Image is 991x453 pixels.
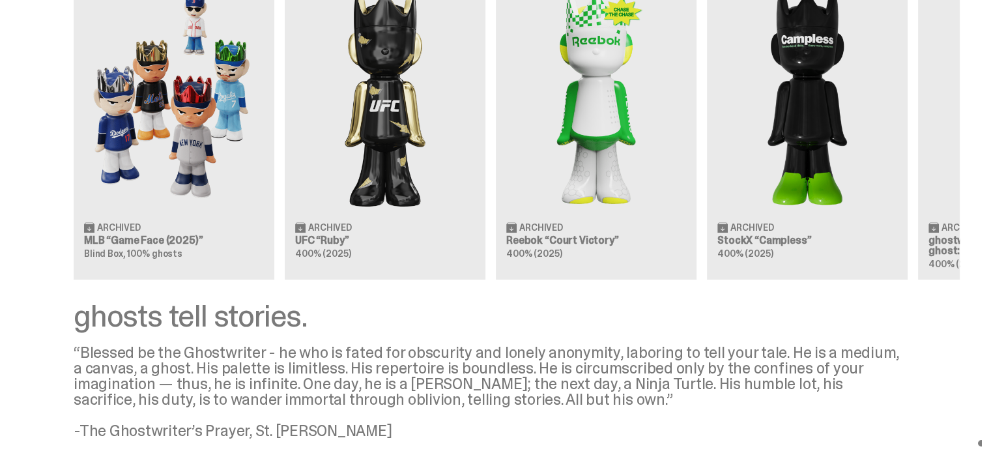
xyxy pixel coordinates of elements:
div: “Blessed be the Ghostwriter - he who is fated for obscurity and lonely anonymity, laboring to tel... [74,345,908,439]
span: Blind Box, [84,248,126,259]
span: Archived [730,223,774,232]
span: 100% ghosts [127,248,182,259]
span: Archived [519,223,563,232]
span: Archived [941,223,985,232]
h3: UFC “Ruby” [295,235,475,246]
span: Archived [308,223,352,232]
h3: Reebok “Court Victory” [506,235,686,246]
h3: StockX “Campless” [717,235,897,246]
span: 400% (2025) [295,248,351,259]
span: 400% (2025) [928,258,984,270]
span: 400% (2025) [506,248,562,259]
div: ghosts tell stories. [74,300,908,332]
span: 400% (2025) [717,248,773,259]
span: Archived [97,223,141,232]
h3: MLB “Game Face (2025)” [84,235,264,246]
